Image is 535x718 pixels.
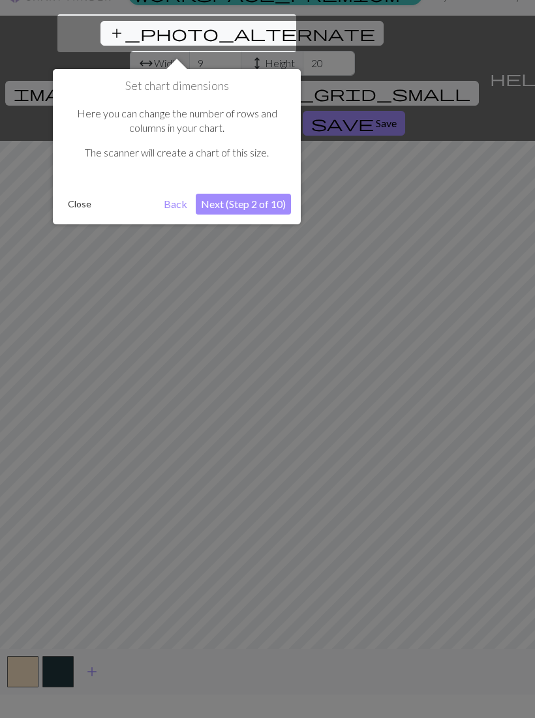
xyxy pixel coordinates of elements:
p: Here you can change the number of rows and columns in your chart. [69,106,284,136]
h1: Set chart dimensions [63,79,291,93]
button: Back [159,194,192,215]
button: Close [63,194,97,214]
button: Next (Step 2 of 10) [196,194,291,215]
p: The scanner will create a chart of this size. [69,145,284,160]
div: Set chart dimensions [53,69,301,224]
